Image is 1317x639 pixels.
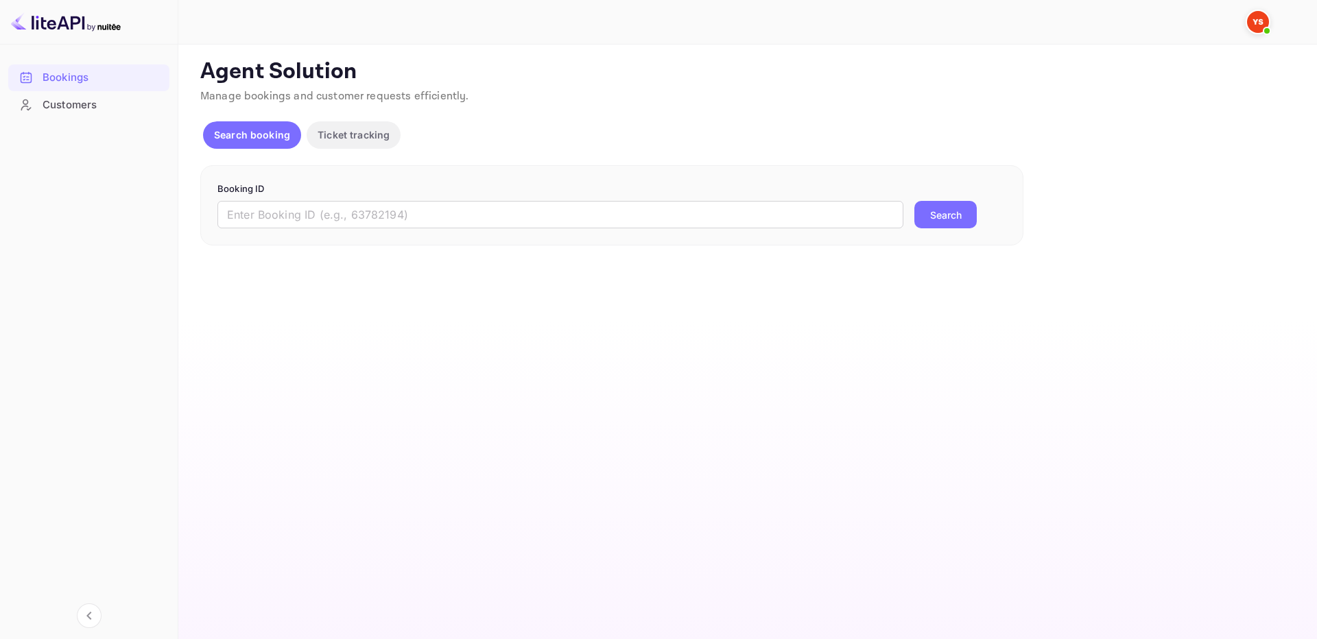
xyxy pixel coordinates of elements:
img: LiteAPI logo [11,11,121,33]
p: Search booking [214,128,290,142]
a: Customers [8,92,169,117]
img: Yandex Support [1247,11,1269,33]
div: Bookings [43,70,163,86]
input: Enter Booking ID (e.g., 63782194) [217,201,903,228]
div: Customers [8,92,169,119]
div: Bookings [8,64,169,91]
a: Bookings [8,64,169,90]
p: Booking ID [217,182,1006,196]
button: Collapse navigation [77,603,102,628]
p: Ticket tracking [318,128,390,142]
span: Manage bookings and customer requests efficiently. [200,89,469,104]
p: Agent Solution [200,58,1292,86]
div: Customers [43,97,163,113]
button: Search [914,201,977,228]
